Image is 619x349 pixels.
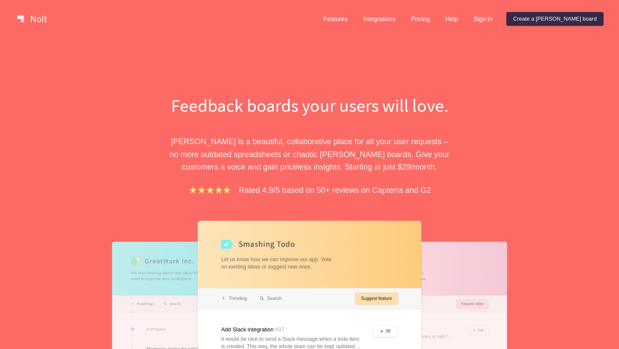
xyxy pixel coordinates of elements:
a: Help [438,12,465,26]
img: stars.b067e34983.png [188,185,232,195]
a: Features [316,12,355,26]
a: Integrations [356,12,402,26]
p: [PERSON_NAME] is a beautiful, collaborative place for all your user requests – no more outdated s... [161,135,458,173]
a: Create a [PERSON_NAME] board [506,12,604,26]
p: Rated 4.9/5 based on 50+ reviews on Capterra and G2 [239,184,431,196]
a: Sign in [467,12,499,26]
h1: Feedback boards your users will love. [161,93,458,118]
a: Pricing [404,12,437,26]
